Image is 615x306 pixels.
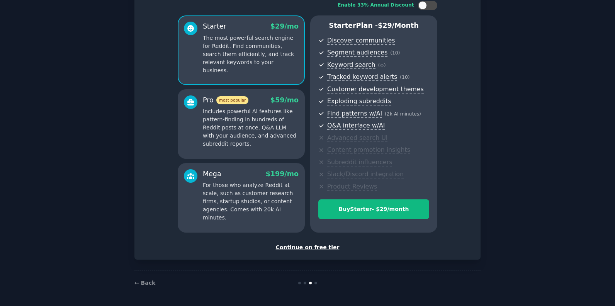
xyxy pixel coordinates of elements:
span: Segment audiences [327,49,387,57]
div: Continue on free tier [143,243,472,252]
span: $ 29 /mo [270,22,299,30]
span: Content promotion insights [327,146,410,154]
div: Buy Starter - $ 29 /month [319,205,429,213]
p: For those who analyze Reddit at scale, such as customer research firms, startup studios, or conte... [203,181,299,222]
span: Advanced search UI [327,134,387,142]
p: Starter Plan - [318,21,429,31]
span: ( 2k AI minutes ) [385,111,421,117]
span: Find patterns w/AI [327,110,382,118]
a: ← Back [134,280,155,286]
div: Mega [203,169,221,179]
span: Q&A interface w/AI [327,122,385,130]
span: Customer development themes [327,85,424,93]
span: $ 59 /mo [270,96,299,104]
p: Includes powerful AI features like pattern-finding in hundreds of Reddit posts at once, Q&A LLM w... [203,107,299,148]
span: ( 10 ) [400,75,409,80]
span: $ 29 /month [378,22,419,29]
span: Exploding subreddits [327,97,391,105]
span: Slack/Discord integration [327,170,404,178]
span: ( ∞ ) [378,63,386,68]
div: Starter [203,22,226,31]
span: Tracked keyword alerts [327,73,397,81]
span: Product Reviews [327,183,377,191]
span: most popular [216,96,249,104]
span: Subreddit influencers [327,158,392,167]
span: $ 199 /mo [266,170,299,178]
button: BuyStarter- $29/month [318,199,429,219]
span: Discover communities [327,37,395,45]
p: The most powerful search engine for Reddit. Find communities, search them efficiently, and track ... [203,34,299,75]
span: ( 10 ) [390,50,400,56]
div: Enable 33% Annual Discount [338,2,414,9]
div: Pro [203,95,248,105]
span: Keyword search [327,61,375,69]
